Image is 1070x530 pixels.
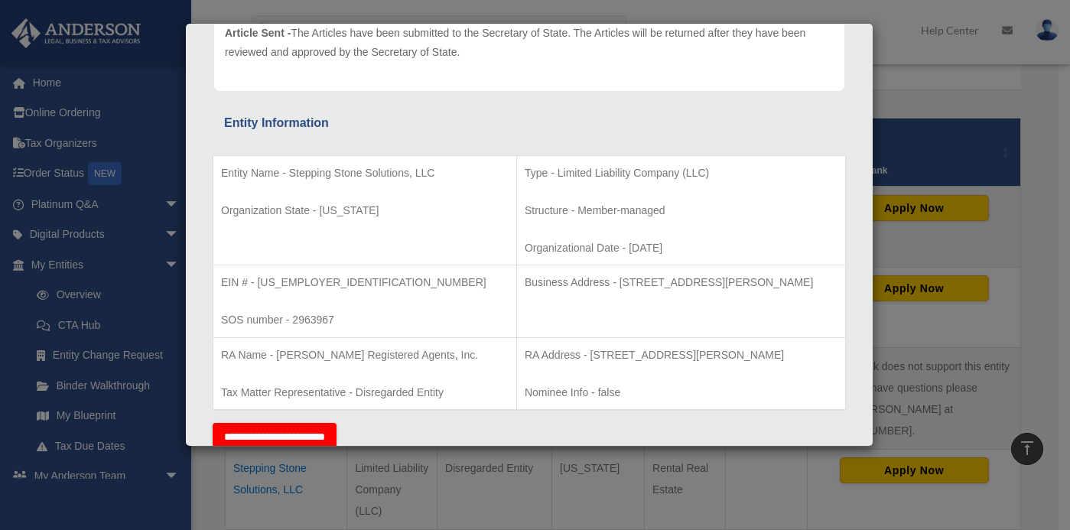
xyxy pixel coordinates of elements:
[221,346,509,365] p: RA Name - [PERSON_NAME] Registered Agents, Inc.
[225,24,834,61] p: The Articles have been submitted to the Secretary of State. The Articles will be returned after t...
[221,273,509,292] p: EIN # - [US_EMPLOYER_IDENTIFICATION_NUMBER]
[221,164,509,183] p: Entity Name - Stepping Stone Solutions, LLC
[221,383,509,402] p: Tax Matter Representative - Disregarded Entity
[525,346,837,365] p: RA Address - [STREET_ADDRESS][PERSON_NAME]
[221,311,509,330] p: SOS number - 2963967
[525,383,837,402] p: Nominee Info - false
[225,27,291,39] span: Article Sent -
[224,112,834,134] div: Entity Information
[525,273,837,292] p: Business Address - [STREET_ADDRESS][PERSON_NAME]
[525,239,837,258] p: Organizational Date - [DATE]
[525,164,837,183] p: Type - Limited Liability Company (LLC)
[221,201,509,220] p: Organization State - [US_STATE]
[525,201,837,220] p: Structure - Member-managed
